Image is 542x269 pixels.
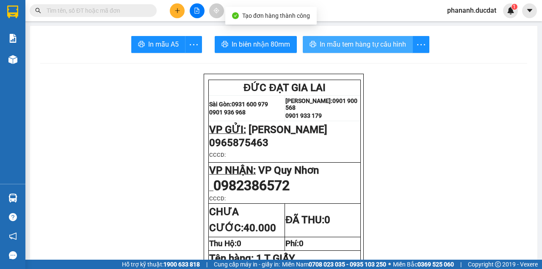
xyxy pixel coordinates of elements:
span: question-circle [9,213,17,221]
strong: 0901 900 568 [285,97,357,111]
strong: Sài Gòn: [209,101,232,108]
sup: 1 [512,4,517,10]
span: copyright [495,261,501,267]
span: VP Quy Nhơn [258,164,319,176]
span: In biên nhận 80mm [232,39,290,50]
span: printer [138,41,145,49]
strong: 0901 936 968 [209,109,246,116]
span: Hỗ trợ kỹ thuật: [122,260,200,269]
img: warehouse-icon [8,194,17,202]
span: printer [310,41,316,49]
strong: 0901 933 179 [285,112,322,119]
span: more [413,39,429,50]
span: more [185,39,202,50]
button: more [412,36,429,53]
img: icon-new-feature [507,7,514,14]
span: Tên hàng: [209,252,295,264]
button: printerIn mẫu tem hàng tự cấu hình [303,36,413,53]
span: 0 [299,239,304,248]
span: 0965875463 [209,137,268,149]
span: 0 [237,239,241,248]
span: CCCD: [209,152,226,158]
button: printerIn mẫu A5 [131,36,185,53]
span: ⚪️ [388,263,391,266]
strong: Thu Hộ: [209,239,241,248]
span: Miền Nam [282,260,386,269]
button: file-add [190,3,205,18]
span: aim [213,8,219,14]
span: phananh.ducdat [440,5,503,16]
span: In mẫu tem hàng tự cấu hình [320,39,406,50]
span: | [206,260,207,269]
span: caret-down [526,7,534,14]
span: 0982386572 [213,177,290,194]
span: file-add [194,8,200,14]
img: solution-icon [8,34,17,43]
strong: Phí: [285,239,304,248]
span: Tạo đơn hàng thành công [242,12,310,19]
button: caret-down [522,3,537,18]
span: [PERSON_NAME] [249,124,327,136]
strong: ĐÃ THU: [285,214,330,226]
span: VP GỬI: [209,124,246,136]
span: notification [9,232,17,240]
span: plus [174,8,180,14]
img: logo-vxr [7,6,18,18]
input: Tìm tên, số ĐT hoặc mã đơn [47,6,147,15]
strong: CHƯA CƯỚC: [209,206,276,234]
span: message [9,251,17,259]
span: VP NHẬN: [209,164,256,176]
strong: 1900 633 818 [163,261,200,268]
strong: [PERSON_NAME]: [285,97,332,104]
span: | [460,260,462,269]
span: printer [221,41,228,49]
strong: 0708 023 035 - 0935 103 250 [309,261,386,268]
span: Miền Bắc [393,260,454,269]
strong: 0931 600 979 [232,101,268,108]
span: 1 [513,4,516,10]
span: check-circle [232,12,239,19]
span: 40.000 [243,222,276,234]
span: CCCD: [209,195,226,202]
span: Cung cấp máy in - giấy in: [214,260,280,269]
button: printerIn biên nhận 80mm [215,36,297,53]
span: 0 [324,214,330,226]
span: ĐỨC ĐẠT GIA LAI [243,82,326,94]
button: aim [209,3,224,18]
span: In mẫu A5 [148,39,179,50]
span: 1 T GIẤY [256,252,295,264]
button: more [185,36,202,53]
strong: 0369 525 060 [418,261,454,268]
span: search [35,8,41,14]
img: warehouse-icon [8,55,17,64]
button: plus [170,3,185,18]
